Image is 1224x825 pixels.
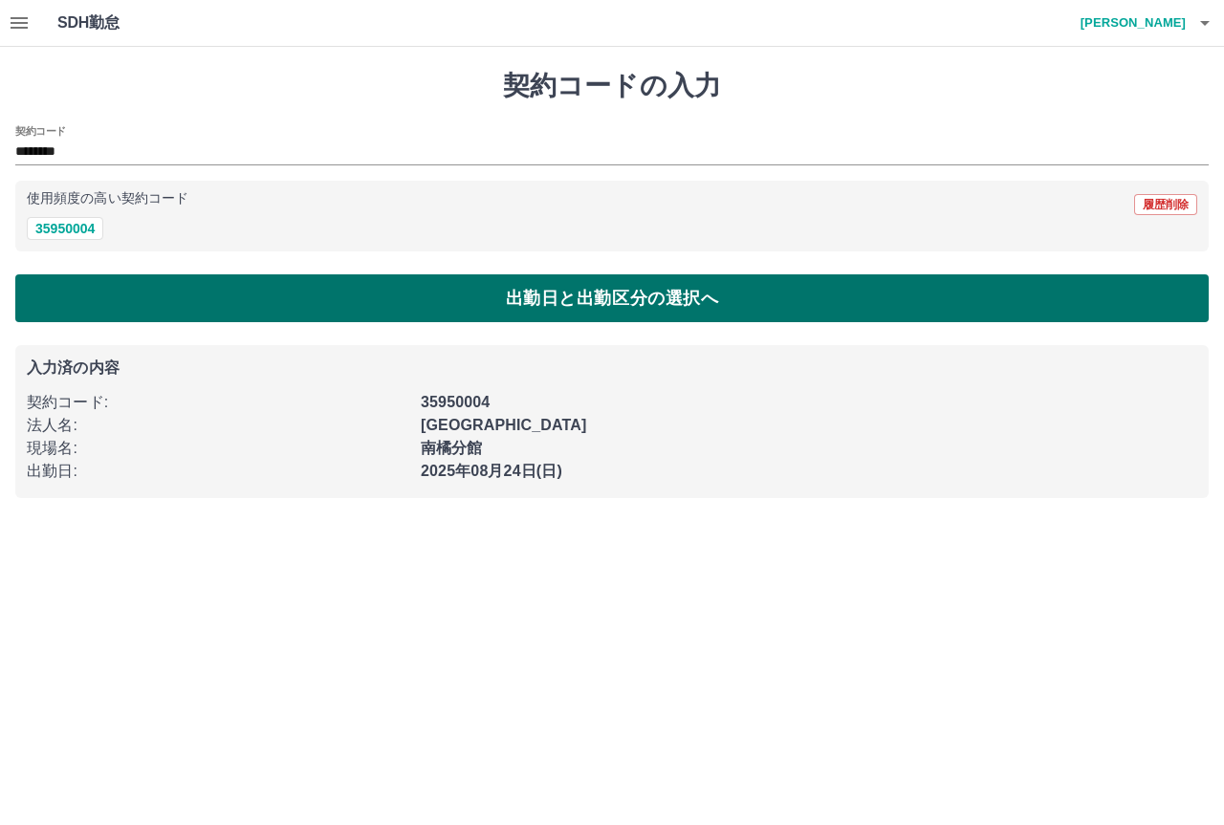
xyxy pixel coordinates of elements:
b: 南橘分館 [421,440,483,456]
p: 入力済の内容 [27,360,1197,376]
b: 2025年08月24日(日) [421,463,562,479]
p: 使用頻度の高い契約コード [27,192,188,206]
button: 出勤日と出勤区分の選択へ [15,274,1209,322]
p: 出勤日 : [27,460,409,483]
button: 35950004 [27,217,103,240]
b: [GEOGRAPHIC_DATA] [421,417,587,433]
b: 35950004 [421,394,490,410]
h1: 契約コードの入力 [15,70,1209,102]
h2: 契約コード [15,123,66,139]
p: 法人名 : [27,414,409,437]
p: 現場名 : [27,437,409,460]
p: 契約コード : [27,391,409,414]
button: 履歴削除 [1134,194,1197,215]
